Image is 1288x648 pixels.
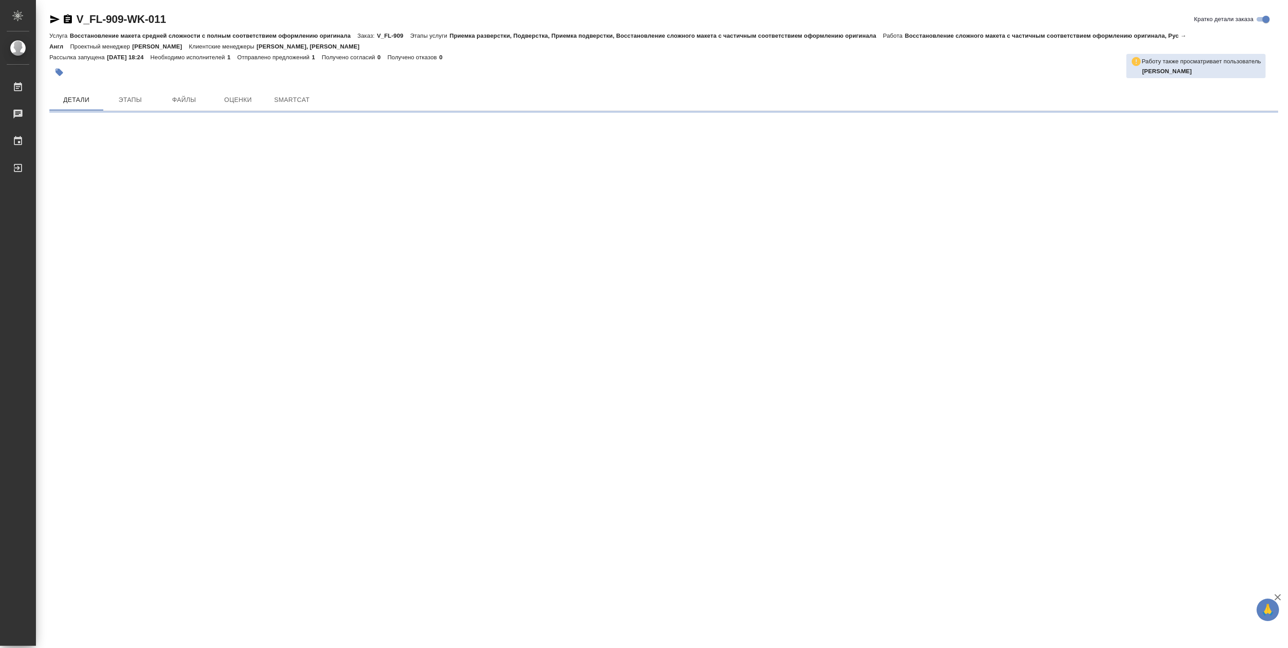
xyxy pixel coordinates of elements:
[439,54,449,61] p: 0
[49,14,60,25] button: Скопировать ссылку для ЯМессенджера
[55,94,98,106] span: Детали
[70,43,132,50] p: Проектный менеджер
[109,94,152,106] span: Этапы
[62,14,73,25] button: Скопировать ссылку
[107,54,150,61] p: [DATE] 18:24
[377,54,387,61] p: 0
[49,32,70,39] p: Услуга
[1257,599,1279,621] button: 🙏
[357,32,377,39] p: Заказ:
[312,54,322,61] p: 1
[150,54,227,61] p: Необходимо исполнителей
[1142,57,1261,66] p: Работу также просматривает пользователь
[76,13,166,25] a: V_FL-909-WK-011
[1142,68,1192,75] b: [PERSON_NAME]
[49,54,107,61] p: Рассылка запущена
[227,54,237,61] p: 1
[270,94,313,106] span: SmartCat
[189,43,257,50] p: Клиентские менеджеры
[1142,67,1261,76] p: Заборова Александра
[388,54,439,61] p: Получено отказов
[1260,600,1275,619] span: 🙏
[410,32,450,39] p: Этапы услуги
[70,32,357,39] p: Восстановление макета средней сложности с полным соответствием оформлению оригинала
[450,32,883,39] p: Приемка разверстки, Подверстка, Приемка подверстки, Восстановление сложного макета с частичным со...
[237,54,312,61] p: Отправлено предложений
[163,94,206,106] span: Файлы
[256,43,366,50] p: [PERSON_NAME], [PERSON_NAME]
[49,62,69,82] button: Добавить тэг
[1194,15,1253,24] span: Кратко детали заказа
[883,32,905,39] p: Работа
[322,54,378,61] p: Получено согласий
[216,94,260,106] span: Оценки
[132,43,189,50] p: [PERSON_NAME]
[377,32,410,39] p: V_FL-909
